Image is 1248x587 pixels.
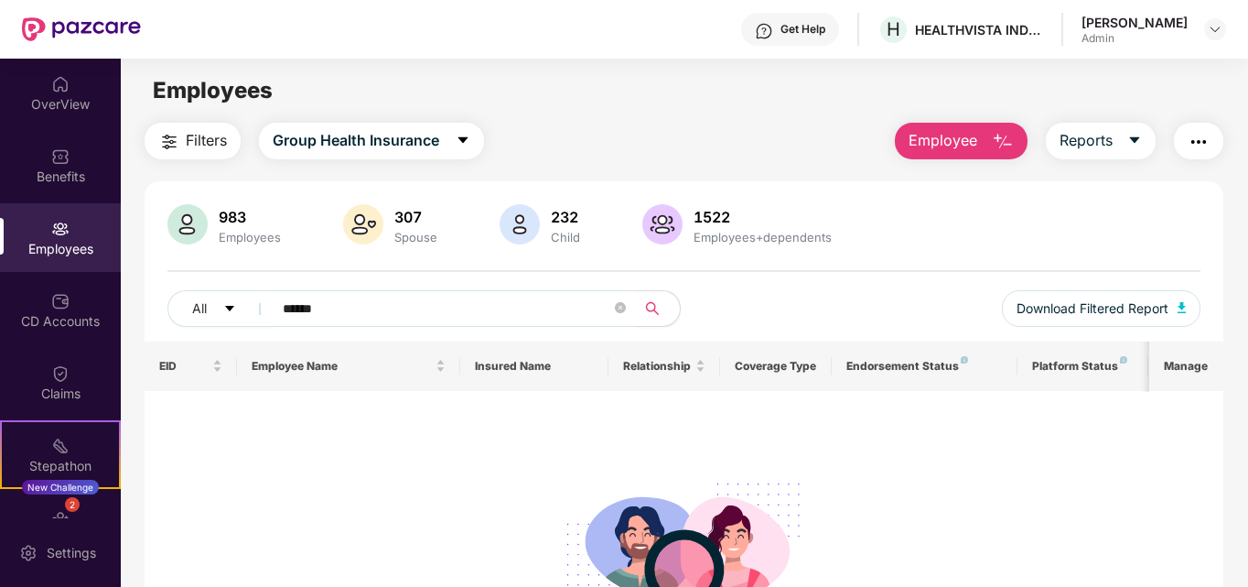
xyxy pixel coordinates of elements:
th: Manage [1149,342,1223,391]
button: Allcaret-down [167,290,279,327]
div: 2 [65,497,80,512]
span: Employee Name [252,359,432,374]
img: svg+xml;base64,PHN2ZyB4bWxucz0iaHR0cDovL3d3dy53My5vcmcvMjAwMC9zdmciIHdpZHRoPSI4IiBoZWlnaHQ9IjgiIH... [1120,356,1127,364]
img: svg+xml;base64,PHN2ZyB4bWxucz0iaHR0cDovL3d3dy53My5vcmcvMjAwMC9zdmciIHdpZHRoPSI4IiBoZWlnaHQ9IjgiIH... [961,356,968,364]
div: Endorsement Status [846,359,1003,374]
span: caret-down [223,302,236,317]
img: svg+xml;base64,PHN2ZyBpZD0iRHJvcGRvd24tMzJ4MzIiIHhtbG5zPSJodHRwOi8vd3d3LnczLm9yZy8yMDAwL3N2ZyIgd2... [1208,22,1222,37]
img: svg+xml;base64,PHN2ZyB4bWxucz0iaHR0cDovL3d3dy53My5vcmcvMjAwMC9zdmciIHdpZHRoPSIyNCIgaGVpZ2h0PSIyNC... [1188,131,1210,153]
div: 232 [547,208,584,226]
span: Download Filtered Report [1017,299,1168,319]
img: svg+xml;base64,PHN2ZyBpZD0iQ2xhaW0iIHhtbG5zPSJodHRwOi8vd3d3LnczLm9yZy8yMDAwL3N2ZyIgd2lkdGg9IjIwIi... [51,364,70,383]
img: svg+xml;base64,PHN2ZyBpZD0iSG9tZSIgeG1sbnM9Imh0dHA6Ly93d3cudzMub3JnLzIwMDAvc3ZnIiB3aWR0aD0iMjAiIG... [51,75,70,93]
img: svg+xml;base64,PHN2ZyBpZD0iRW5kb3JzZW1lbnRzIiB4bWxucz0iaHR0cDovL3d3dy53My5vcmcvMjAwMC9zdmciIHdpZH... [51,509,70,527]
span: Reports [1060,129,1113,152]
th: Employee Name [237,342,460,391]
button: Reportscaret-down [1046,123,1156,159]
img: svg+xml;base64,PHN2ZyB4bWxucz0iaHR0cDovL3d3dy53My5vcmcvMjAwMC9zdmciIHhtbG5zOnhsaW5rPSJodHRwOi8vd3... [167,204,208,245]
div: Spouse [391,230,441,245]
img: svg+xml;base64,PHN2ZyB4bWxucz0iaHR0cDovL3d3dy53My5vcmcvMjAwMC9zdmciIHhtbG5zOnhsaW5rPSJodHRwOi8vd3... [992,131,1014,153]
button: Group Health Insurancecaret-down [259,123,484,159]
img: svg+xml;base64,PHN2ZyBpZD0iQ0RfQWNjb3VudHMiIGRhdGEtbmFtZT0iQ0QgQWNjb3VudHMiIHhtbG5zPSJodHRwOi8vd3... [51,292,70,310]
button: search [635,290,681,327]
th: EID [145,342,238,391]
span: caret-down [1127,133,1142,149]
img: svg+xml;base64,PHN2ZyBpZD0iU2V0dGluZy0yMHgyMCIgeG1sbnM9Imh0dHA6Ly93d3cudzMub3JnLzIwMDAvc3ZnIiB3aW... [19,544,38,562]
span: close-circle [615,302,626,313]
div: Child [547,230,584,245]
div: 983 [215,208,285,226]
div: Employees [215,230,285,245]
th: Insured Name [460,342,609,391]
th: Relationship [608,342,720,391]
th: Coverage Type [720,342,832,391]
span: H [887,18,900,40]
span: close-circle [615,300,626,318]
img: svg+xml;base64,PHN2ZyB4bWxucz0iaHR0cDovL3d3dy53My5vcmcvMjAwMC9zdmciIHhtbG5zOnhsaW5rPSJodHRwOi8vd3... [642,204,683,245]
div: Admin [1081,31,1188,46]
div: Get Help [780,22,825,37]
button: Filters [145,123,241,159]
span: EID [159,359,210,374]
span: search [635,301,671,316]
div: Stepathon [2,457,119,475]
div: Platform Status [1032,359,1133,374]
span: Group Health Insurance [273,129,439,152]
div: [PERSON_NAME] [1081,14,1188,31]
div: New Challenge [22,480,99,495]
div: HEALTHVISTA INDIA LIMITED [915,21,1043,38]
div: 1522 [690,208,835,226]
div: Employees+dependents [690,230,835,245]
img: svg+xml;base64,PHN2ZyBpZD0iSGVscC0zMngzMiIgeG1sbnM9Imh0dHA6Ly93d3cudzMub3JnLzIwMDAvc3ZnIiB3aWR0aD... [755,22,773,40]
button: Download Filtered Report [1002,290,1201,327]
div: Settings [41,544,102,562]
span: Employees [153,77,273,103]
span: Relationship [623,359,692,374]
img: svg+xml;base64,PHN2ZyB4bWxucz0iaHR0cDovL3d3dy53My5vcmcvMjAwMC9zdmciIHhtbG5zOnhsaW5rPSJodHRwOi8vd3... [1178,302,1187,313]
img: svg+xml;base64,PHN2ZyB4bWxucz0iaHR0cDovL3d3dy53My5vcmcvMjAwMC9zdmciIHhtbG5zOnhsaW5rPSJodHRwOi8vd3... [343,204,383,245]
span: Filters [186,129,227,152]
div: 307 [391,208,441,226]
img: svg+xml;base64,PHN2ZyB4bWxucz0iaHR0cDovL3d3dy53My5vcmcvMjAwMC9zdmciIHdpZHRoPSIyNCIgaGVpZ2h0PSIyNC... [158,131,180,153]
img: svg+xml;base64,PHN2ZyB4bWxucz0iaHR0cDovL3d3dy53My5vcmcvMjAwMC9zdmciIHdpZHRoPSIyMSIgaGVpZ2h0PSIyMC... [51,437,70,455]
span: All [192,299,207,319]
img: svg+xml;base64,PHN2ZyB4bWxucz0iaHR0cDovL3d3dy53My5vcmcvMjAwMC9zdmciIHhtbG5zOnhsaW5rPSJodHRwOi8vd3... [500,204,540,245]
span: Employee [909,129,977,152]
img: svg+xml;base64,PHN2ZyBpZD0iQmVuZWZpdHMiIHhtbG5zPSJodHRwOi8vd3d3LnczLm9yZy8yMDAwL3N2ZyIgd2lkdGg9Ij... [51,147,70,166]
img: New Pazcare Logo [22,17,141,41]
span: caret-down [456,133,470,149]
button: Employee [895,123,1027,159]
img: svg+xml;base64,PHN2ZyBpZD0iRW1wbG95ZWVzIiB4bWxucz0iaHR0cDovL3d3dy53My5vcmcvMjAwMC9zdmciIHdpZHRoPS... [51,220,70,238]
